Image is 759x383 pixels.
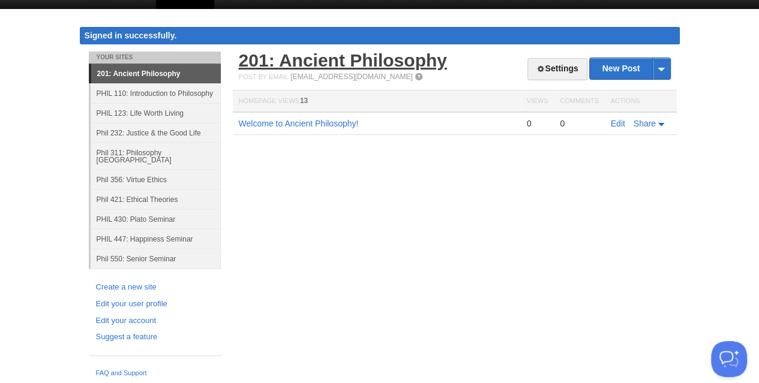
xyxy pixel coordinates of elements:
a: Welcome to Ancient Philosophy! [239,119,359,128]
a: FAQ and Support [96,368,214,379]
span: Post by Email [239,73,289,80]
th: Homepage Views [233,91,521,113]
a: Phil 421: Ethical Theories [91,189,221,209]
div: 0 [560,118,598,129]
th: Comments [554,91,604,113]
a: PHIL 123: Life Worth Living [91,103,221,123]
a: Settings [527,58,587,80]
a: Create a new site [96,281,214,294]
a: Suggest a feature [96,331,214,343]
a: 201: Ancient Philosophy [239,50,447,70]
a: Edit your account [96,315,214,327]
a: PHIL 447: Happiness Seminar [91,229,221,249]
a: Edit your user profile [96,298,214,310]
th: Views [521,91,554,113]
a: Phil 550: Senior Seminar [91,249,221,269]
a: Edit [611,119,625,128]
a: [EMAIL_ADDRESS][DOMAIN_NAME] [290,73,412,81]
a: PHIL 430: Plato Seminar [91,209,221,229]
a: 201: Ancient Philosophy [91,64,221,83]
span: Share [634,119,656,128]
a: Phil 232: Justice & the Good Life [91,123,221,143]
a: Phil 311: Philosophy [GEOGRAPHIC_DATA] [91,143,221,170]
a: PHIL 110: Introduction to Philosophy [91,83,221,103]
li: Your Sites [89,52,221,64]
div: Signed in successfully. [80,27,680,44]
a: New Post [590,58,670,79]
iframe: Help Scout Beacon - Open [711,341,747,377]
th: Actions [605,91,677,113]
span: 13 [300,96,308,105]
a: Phil 356: Virtue Ethics [91,170,221,189]
div: 0 [527,118,548,129]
